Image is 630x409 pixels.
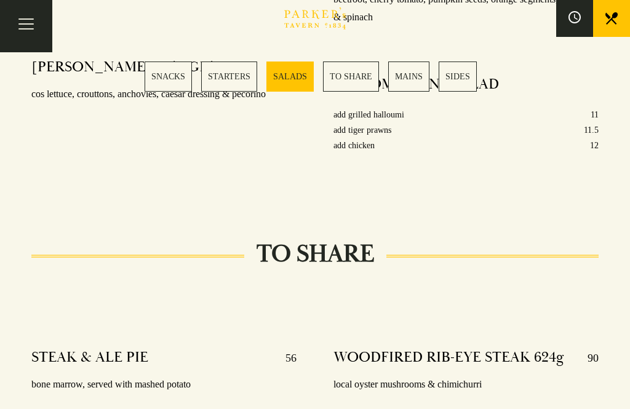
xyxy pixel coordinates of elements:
[439,62,477,92] a: 6 / 6
[388,62,429,92] a: 5 / 6
[273,348,297,368] p: 56
[145,62,192,92] a: 1 / 6
[31,348,148,368] h4: STEAK & ALE PIE
[266,62,314,92] a: 3 / 6
[323,62,379,92] a: 4 / 6
[333,122,391,138] p: add tiger prawns
[244,239,386,269] h2: TO SHARE
[201,62,257,92] a: 2 / 6
[31,376,297,394] p: bone marrow, served with mashed potato
[575,348,599,368] p: 90
[590,138,599,153] p: 12
[333,348,564,368] h4: WOODFIRED RIB-EYE STEAK 624g
[333,376,599,394] p: local oyster mushrooms & chimichurri
[333,138,375,153] p: add chicken
[584,122,599,138] p: 11.5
